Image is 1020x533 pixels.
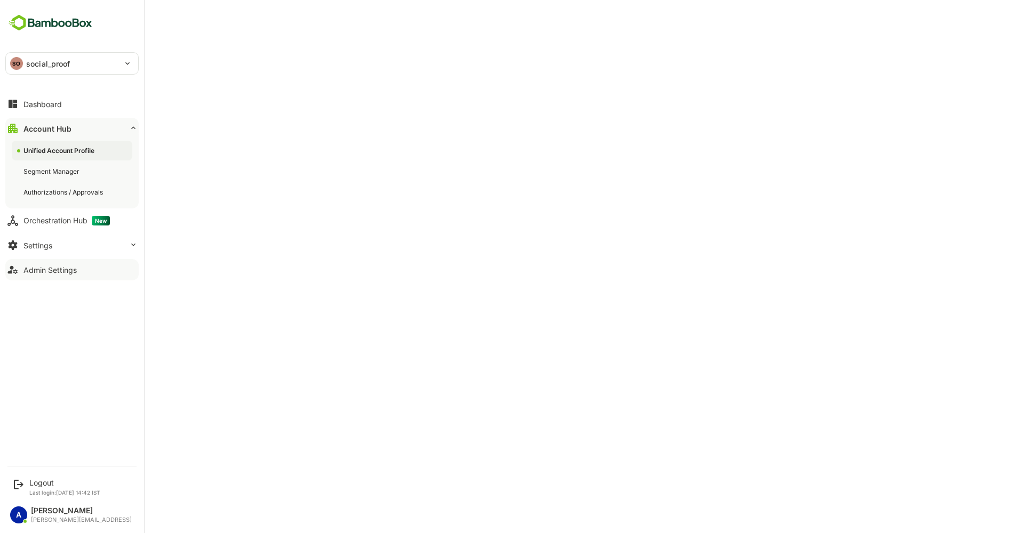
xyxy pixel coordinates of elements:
div: Orchestration Hub [23,216,110,225]
div: Unified Account Profile [23,146,97,155]
div: A [10,506,27,523]
div: SOsocial_proof [6,53,138,74]
div: Logout [29,478,100,487]
button: Orchestration HubNew [5,210,139,231]
span: New [92,216,110,225]
button: Account Hub [5,118,139,139]
div: Account Hub [23,124,71,133]
button: Admin Settings [5,259,139,280]
img: BambooboxFullLogoMark.5f36c76dfaba33ec1ec1367b70bb1252.svg [5,13,95,33]
div: Settings [23,241,52,250]
div: Segment Manager [23,167,82,176]
div: [PERSON_NAME] [31,506,132,515]
div: Dashboard [23,100,62,109]
div: SO [10,57,23,70]
button: Dashboard [5,93,139,115]
div: Admin Settings [23,265,77,274]
p: Last login: [DATE] 14:42 IST [29,489,100,496]
div: Authorizations / Approvals [23,188,105,197]
p: social_proof [26,58,70,69]
div: [PERSON_NAME][EMAIL_ADDRESS] [31,516,132,523]
button: Settings [5,235,139,256]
